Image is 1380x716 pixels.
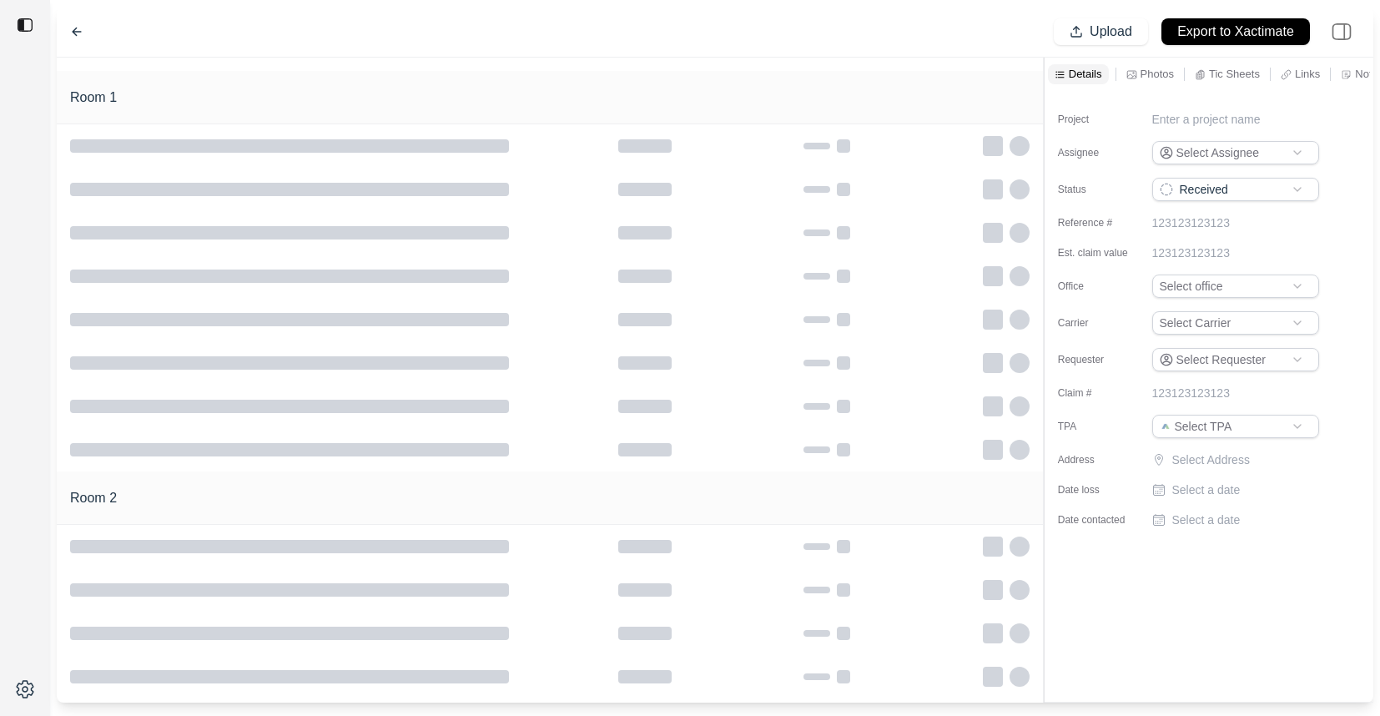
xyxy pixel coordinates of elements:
[1152,111,1261,128] p: Enter a project name
[1090,23,1132,42] p: Upload
[1172,482,1241,498] p: Select a date
[1295,67,1320,81] p: Links
[1161,18,1310,45] button: Export to Xactimate
[1058,183,1141,196] label: Status
[17,17,33,33] img: toggle sidebar
[1152,245,1230,261] p: 123123123123
[1058,246,1141,260] label: Est. claim value
[1054,18,1148,45] button: Upload
[1152,385,1230,401] p: 123123123123
[1058,280,1141,293] label: Office
[1058,353,1141,366] label: Requester
[1177,23,1294,42] p: Export to Xactimate
[1058,316,1141,330] label: Carrier
[1058,386,1141,400] label: Claim #
[1069,67,1102,81] p: Details
[1209,67,1260,81] p: Tic Sheets
[1058,420,1141,433] label: TPA
[1058,146,1141,159] label: Assignee
[1172,451,1322,468] p: Select Address
[1323,13,1360,50] img: right-panel.svg
[1058,453,1141,466] label: Address
[1141,67,1174,81] p: Photos
[1058,513,1141,527] label: Date contacted
[1058,113,1141,126] label: Project
[1058,483,1141,497] label: Date loss
[1152,214,1230,231] p: 123123123123
[1172,512,1241,528] p: Select a date
[70,88,117,108] h1: Room 1
[70,488,117,508] h1: Room 2
[1058,216,1141,229] label: Reference #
